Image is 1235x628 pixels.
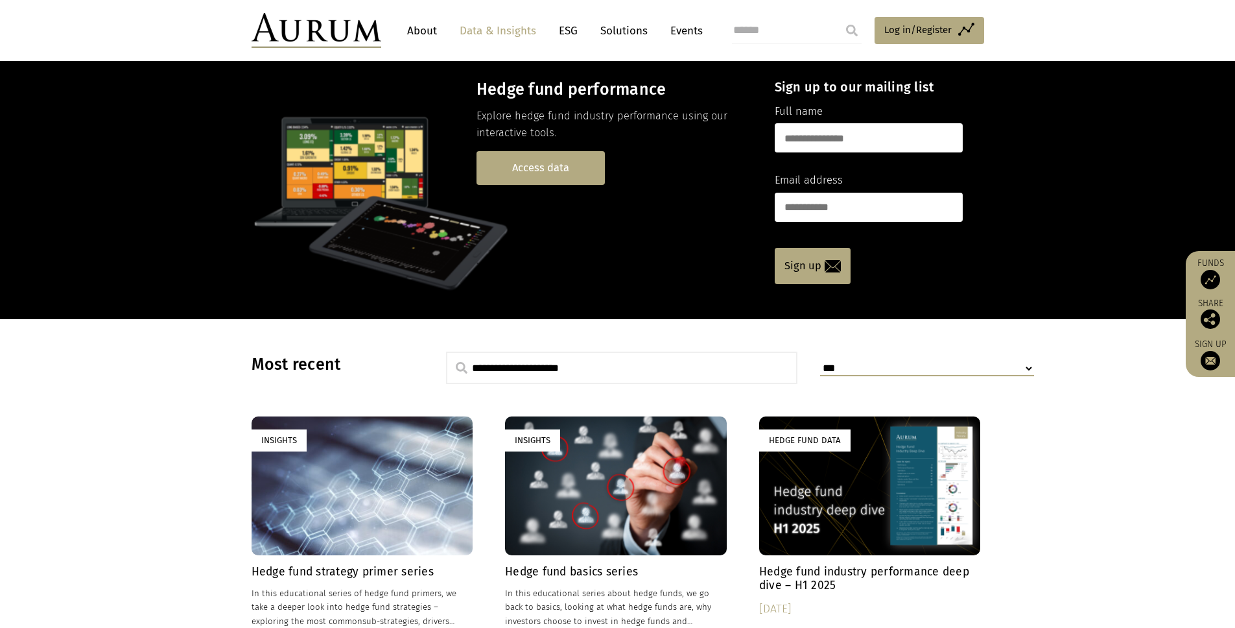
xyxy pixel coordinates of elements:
[252,586,473,627] p: In this educational series of hedge fund primers, we take a deeper look into hedge fund strategie...
[594,19,654,43] a: Solutions
[1201,351,1220,370] img: Sign up to our newsletter
[252,429,307,451] div: Insights
[884,22,952,38] span: Log in/Register
[1192,339,1229,370] a: Sign up
[759,565,981,592] h4: Hedge fund industry performance deep dive – H1 2025
[664,19,703,43] a: Events
[505,586,727,627] p: In this educational series about hedge funds, we go back to basics, looking at what hedge funds a...
[775,248,851,284] a: Sign up
[456,362,467,374] img: search.svg
[825,260,841,272] img: email-icon
[775,79,963,95] h4: Sign up to our mailing list
[476,151,605,184] a: Access data
[1201,309,1220,329] img: Share this post
[875,17,984,44] a: Log in/Register
[453,19,543,43] a: Data & Insights
[552,19,584,43] a: ESG
[505,565,727,579] h4: Hedge fund basics series
[252,355,414,374] h3: Most recent
[476,80,752,99] h3: Hedge fund performance
[362,616,418,626] span: sub-strategies
[759,600,981,618] div: [DATE]
[775,103,823,120] label: Full name
[401,19,443,43] a: About
[839,18,865,43] input: Submit
[476,108,752,142] p: Explore hedge fund industry performance using our interactive tools.
[505,429,560,451] div: Insights
[252,565,473,579] h4: Hedge fund strategy primer series
[759,429,851,451] div: Hedge Fund Data
[1192,258,1229,289] a: Funds
[775,172,843,189] label: Email address
[252,13,381,48] img: Aurum
[1201,270,1220,289] img: Access Funds
[1192,299,1229,329] div: Share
